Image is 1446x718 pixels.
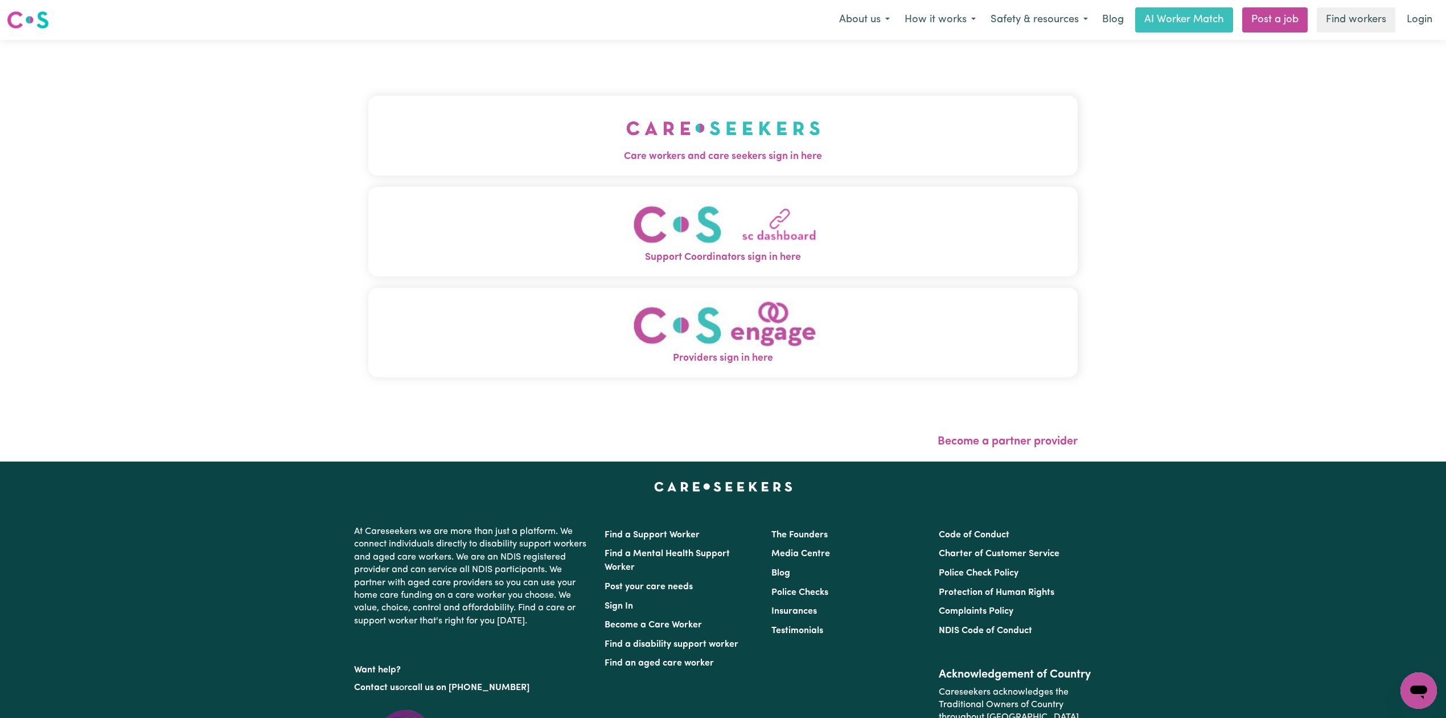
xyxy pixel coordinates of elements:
a: Find workers [1317,7,1395,32]
span: Care workers and care seekers sign in here [368,149,1078,164]
button: Providers sign in here [368,288,1078,377]
h2: Acknowledgement of Country [939,668,1092,682]
a: Protection of Human Rights [939,588,1054,597]
button: About us [832,8,897,32]
a: Blog [771,569,790,578]
a: Become a partner provider [938,436,1078,447]
a: The Founders [771,531,828,540]
a: Insurances [771,607,817,616]
button: Care workers and care seekers sign in here [368,96,1078,176]
a: AI Worker Match [1135,7,1233,32]
a: Find an aged care worker [605,659,714,668]
a: Police Checks [771,588,828,597]
a: Testimonials [771,626,823,635]
a: Careseekers home page [654,482,792,491]
a: Media Centre [771,549,830,558]
a: Blog [1095,7,1131,32]
a: Find a Support Worker [605,531,700,540]
a: Contact us [354,683,399,692]
a: Find a Mental Health Support Worker [605,549,730,572]
iframe: Button to launch messaging window [1400,672,1437,709]
a: call us on [PHONE_NUMBER] [408,683,529,692]
a: Login [1400,7,1439,32]
span: Providers sign in here [368,351,1078,366]
a: Code of Conduct [939,531,1009,540]
p: Want help? [354,659,591,676]
img: Careseekers logo [7,10,49,30]
a: Police Check Policy [939,569,1018,578]
span: Support Coordinators sign in here [368,250,1078,265]
button: How it works [897,8,983,32]
button: Safety & resources [983,8,1095,32]
p: or [354,677,591,699]
p: At Careseekers we are more than just a platform. We connect individuals directly to disability su... [354,521,591,632]
a: NDIS Code of Conduct [939,626,1032,635]
a: Post a job [1242,7,1308,32]
a: Charter of Customer Service [939,549,1059,558]
a: Sign In [605,602,633,611]
button: Support Coordinators sign in here [368,187,1078,276]
a: Become a Care Worker [605,621,702,630]
a: Careseekers logo [7,7,49,33]
a: Post your care needs [605,582,693,591]
a: Complaints Policy [939,607,1013,616]
a: Find a disability support worker [605,640,738,649]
